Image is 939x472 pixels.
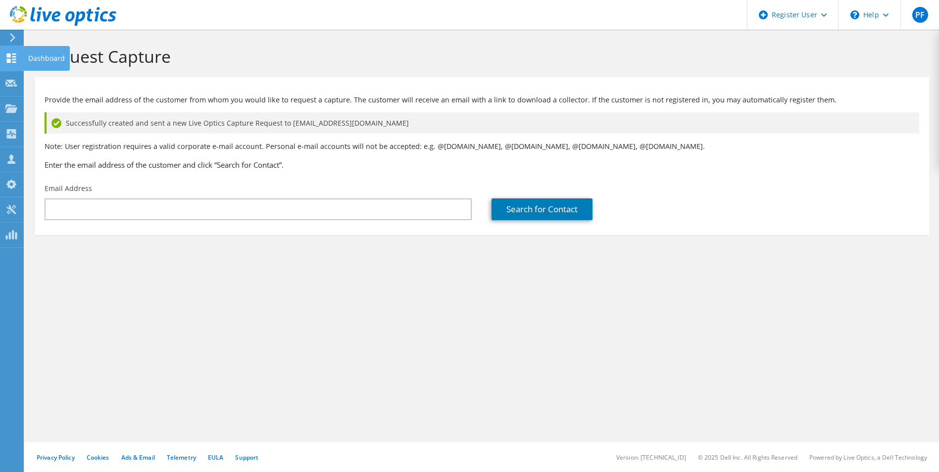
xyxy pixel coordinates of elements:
p: Note: User registration requires a valid corporate e-mail account. Personal e-mail accounts will ... [45,141,919,152]
h1: Request Capture [40,46,919,67]
p: Provide the email address of the customer from whom you would like to request a capture. The cust... [45,94,919,105]
a: Support [235,453,258,462]
li: Powered by Live Optics, a Dell Technology [809,453,927,462]
li: Version: [TECHNICAL_ID] [616,453,686,462]
span: Successfully created and sent a new Live Optics Capture Request to [EMAIL_ADDRESS][DOMAIN_NAME] [66,118,409,129]
div: Dashboard [23,46,70,71]
a: Ads & Email [121,453,155,462]
svg: \n [850,10,859,19]
span: PF [912,7,928,23]
a: Telemetry [167,453,196,462]
a: Cookies [87,453,109,462]
a: Search for Contact [492,198,593,220]
li: © 2025 Dell Inc. All Rights Reserved [698,453,797,462]
a: EULA [208,453,223,462]
h3: Enter the email address of the customer and click “Search for Contact”. [45,159,919,170]
label: Email Address [45,184,92,193]
a: Privacy Policy [37,453,75,462]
